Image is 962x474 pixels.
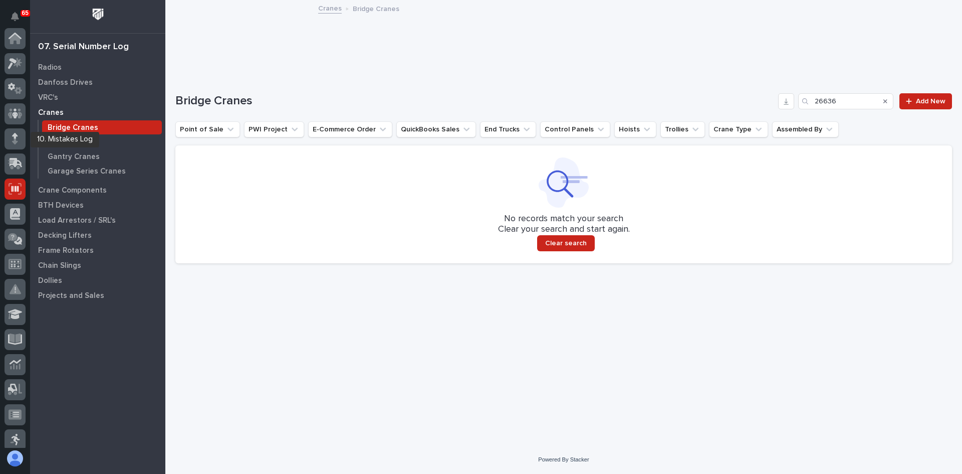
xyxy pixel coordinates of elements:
[537,235,595,251] button: Clear search
[30,258,165,273] a: Chain Slings
[38,291,104,300] p: Projects and Sales
[187,214,940,225] p: No records match your search
[709,121,768,137] button: Crane Type
[30,183,165,198] a: Crane Components
[244,121,304,137] button: PWI Project
[396,121,476,137] button: QuickBooks Sales
[38,276,62,285] p: Dollies
[498,224,630,235] p: Clear your search and start again.
[38,42,129,53] div: 07. Serial Number Log
[30,60,165,75] a: Radios
[38,231,92,240] p: Decking Lifters
[30,288,165,303] a: Projects and Sales
[13,12,26,28] div: Notifications65
[916,98,945,105] span: Add New
[30,105,165,120] a: Cranes
[175,94,774,108] h1: Bridge Cranes
[614,121,656,137] button: Hoists
[38,63,62,72] p: Radios
[48,138,85,147] p: Jib Cranes
[38,78,93,87] p: Danfoss Drives
[30,90,165,105] a: VRC's
[30,198,165,213] a: BTH Devices
[38,261,81,270] p: Chain Slings
[39,164,165,178] a: Garage Series Cranes
[48,123,98,132] p: Bridge Cranes
[30,243,165,258] a: Frame Rotators
[48,167,126,176] p: Garage Series Cranes
[39,135,165,149] a: Jib Cranes
[660,121,705,137] button: Trollies
[538,456,589,462] a: Powered By Stacker
[540,121,610,137] button: Control Panels
[22,10,29,17] p: 65
[318,2,342,14] a: Cranes
[38,186,107,195] p: Crane Components
[30,228,165,243] a: Decking Lifters
[772,121,839,137] button: Assembled By
[38,246,94,255] p: Frame Rotators
[38,201,84,210] p: BTH Devices
[5,448,26,469] button: users-avatar
[899,93,952,109] a: Add New
[30,273,165,288] a: Dollies
[38,108,64,117] p: Cranes
[175,121,240,137] button: Point of Sale
[38,216,116,225] p: Load Arrestors / SRL's
[39,120,165,134] a: Bridge Cranes
[38,93,58,102] p: VRC's
[308,121,392,137] button: E-Commerce Order
[30,213,165,228] a: Load Arrestors / SRL's
[798,93,893,109] input: Search
[48,152,100,162] p: Gantry Cranes
[545,239,587,248] span: Clear search
[30,75,165,90] a: Danfoss Drives
[39,149,165,164] a: Gantry Cranes
[5,6,26,27] button: Notifications
[353,3,399,14] p: Bridge Cranes
[89,5,107,24] img: Workspace Logo
[480,121,536,137] button: End Trucks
